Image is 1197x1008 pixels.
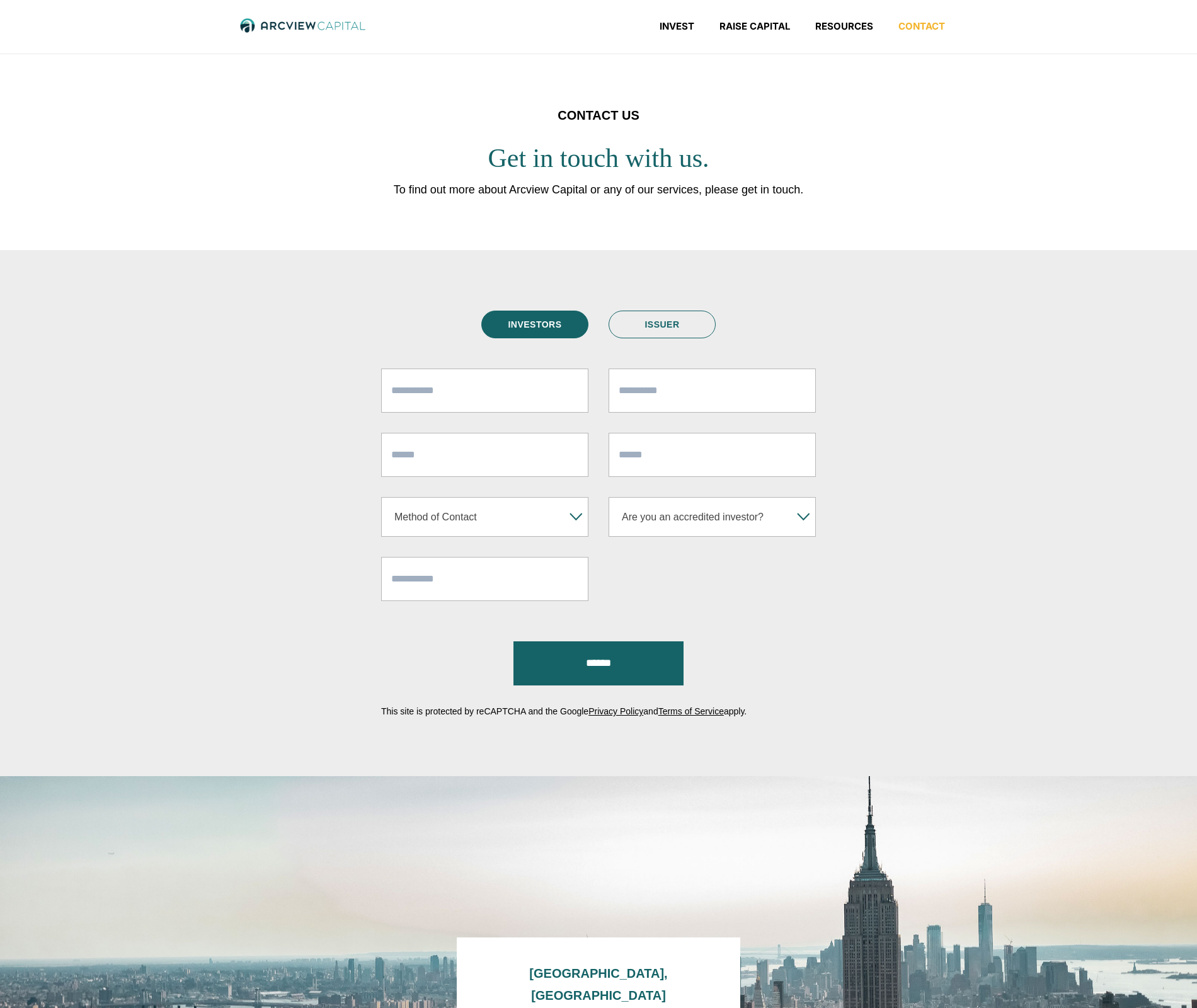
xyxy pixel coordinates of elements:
b: ▾ [564,498,588,536]
span: Are you an accredited investor? [616,498,791,536]
b: ▾ [791,498,815,536]
a: Raise Capital [707,20,803,33]
a: INVESTORS [481,311,588,338]
a: Privacy Policy [588,706,643,716]
p: To find out more about Arcview Capital or any of our services, please get in touch. [154,180,1043,200]
span: Method of Contact [388,498,564,536]
h4: CONTACT US [154,105,1043,127]
a: Contact [886,20,958,33]
a: Resources [803,20,886,33]
a: Invest [647,20,707,33]
p: This site is protected by reCAPTCHA and the Google and apply. [381,707,816,716]
h2: Get in touch with us. [154,142,1043,175]
a: ISSUER [609,311,716,338]
form: Contact form [381,369,816,716]
a: Terms of Service [658,706,724,716]
h4: [GEOGRAPHIC_DATA], [GEOGRAPHIC_DATA] [482,963,715,1007]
